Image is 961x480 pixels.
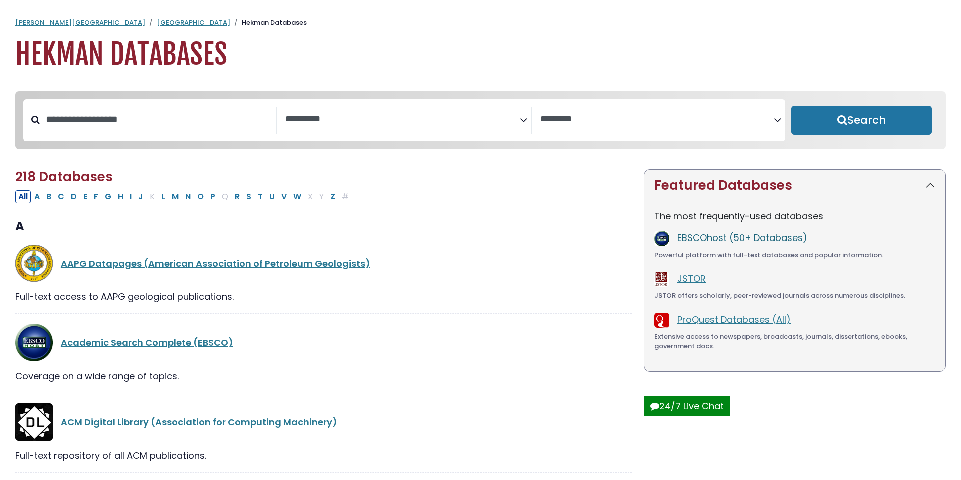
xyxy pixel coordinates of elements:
button: Filter Results F [91,190,101,203]
nav: breadcrumb [15,18,946,28]
button: Filter Results A [31,190,43,203]
button: Filter Results G [102,190,114,203]
button: Filter Results Z [327,190,338,203]
div: Full-text repository of all ACM publications. [15,449,632,462]
button: Filter Results L [158,190,168,203]
button: Filter Results E [80,190,90,203]
textarea: Search [540,114,774,125]
div: Full-text access to AAPG geological publications. [15,290,632,303]
button: Filter Results P [207,190,218,203]
div: Powerful platform with full-text databases and popular information. [654,250,935,260]
button: Filter Results C [55,190,67,203]
button: Filter Results D [68,190,80,203]
div: JSTOR offers scholarly, peer-reviewed journals across numerous disciplines. [654,291,935,301]
input: Search database by title or keyword [40,111,276,128]
button: Filter Results M [169,190,182,203]
a: EBSCOhost (50+ Databases) [677,231,807,244]
a: [GEOGRAPHIC_DATA] [157,18,230,27]
textarea: Search [285,114,519,125]
button: Filter Results U [266,190,278,203]
button: Filter Results T [255,190,266,203]
button: Submit for Search Results [791,106,932,135]
button: Filter Results W [290,190,304,203]
button: Filter Results N [182,190,194,203]
a: ProQuest Databases (All) [677,313,791,326]
button: 24/7 Live Chat [644,396,730,416]
button: Filter Results I [127,190,135,203]
button: Filter Results V [278,190,290,203]
button: Filter Results J [135,190,146,203]
div: Coverage on a wide range of topics. [15,369,632,383]
button: Filter Results R [232,190,243,203]
button: Filter Results O [194,190,207,203]
div: Extensive access to newspapers, broadcasts, journals, dissertations, ebooks, government docs. [654,332,935,351]
a: [PERSON_NAME][GEOGRAPHIC_DATA] [15,18,145,27]
a: Academic Search Complete (EBSCO) [61,336,233,349]
a: AAPG Datapages (American Association of Petroleum Geologists) [61,257,370,270]
button: Filter Results S [243,190,254,203]
li: Hekman Databases [230,18,307,28]
button: Filter Results H [115,190,126,203]
h1: Hekman Databases [15,38,946,71]
span: 218 Databases [15,168,113,186]
button: All [15,190,31,203]
a: JSTOR [677,272,706,285]
nav: Search filters [15,91,946,149]
a: ACM Digital Library (Association for Computing Machinery) [61,416,337,428]
div: Alpha-list to filter by first letter of database name [15,190,353,202]
button: Filter Results B [43,190,54,203]
h3: A [15,219,632,234]
button: Featured Databases [644,170,945,201]
p: The most frequently-used databases [654,209,935,223]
